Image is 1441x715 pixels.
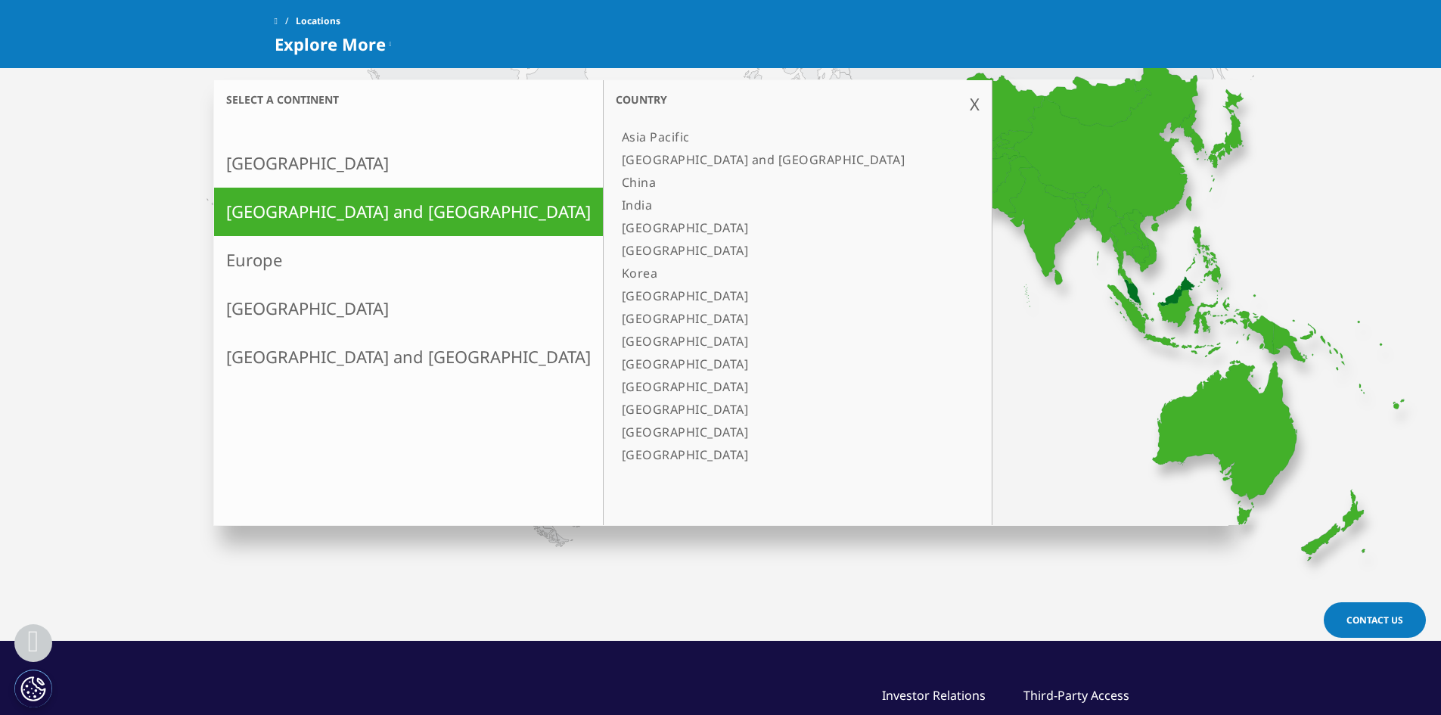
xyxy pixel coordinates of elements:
[970,92,980,115] div: X
[1023,687,1129,704] a: Third-Party Access
[214,236,603,284] a: Europe
[214,333,603,381] a: [GEOGRAPHIC_DATA] and [GEOGRAPHIC_DATA]
[616,398,964,421] a: [GEOGRAPHIC_DATA]
[604,80,992,119] h3: Country
[616,353,964,375] a: [GEOGRAPHIC_DATA]
[616,421,964,443] a: [GEOGRAPHIC_DATA]
[1324,602,1426,638] a: Contact Us
[616,330,964,353] a: [GEOGRAPHIC_DATA]
[882,687,986,704] a: Investor Relations
[214,139,603,188] a: [GEOGRAPHIC_DATA]
[616,262,964,284] a: Korea
[1346,614,1403,626] span: Contact Us
[616,375,964,398] a: [GEOGRAPHIC_DATA]
[616,171,964,194] a: China
[275,35,386,53] span: Explore More
[616,148,964,171] a: [GEOGRAPHIC_DATA] and [GEOGRAPHIC_DATA]
[616,239,964,262] a: [GEOGRAPHIC_DATA]
[214,188,603,236] a: [GEOGRAPHIC_DATA] and [GEOGRAPHIC_DATA]
[214,92,603,107] h3: Select a continent
[616,216,964,239] a: [GEOGRAPHIC_DATA]
[296,8,340,35] span: Locations
[214,284,603,333] a: [GEOGRAPHIC_DATA]
[616,194,964,216] a: India
[616,307,964,330] a: [GEOGRAPHIC_DATA]
[616,443,964,466] a: [GEOGRAPHIC_DATA]
[616,126,964,148] a: Asia Pacific
[14,670,52,707] button: Cookies Settings
[616,284,964,307] a: [GEOGRAPHIC_DATA]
